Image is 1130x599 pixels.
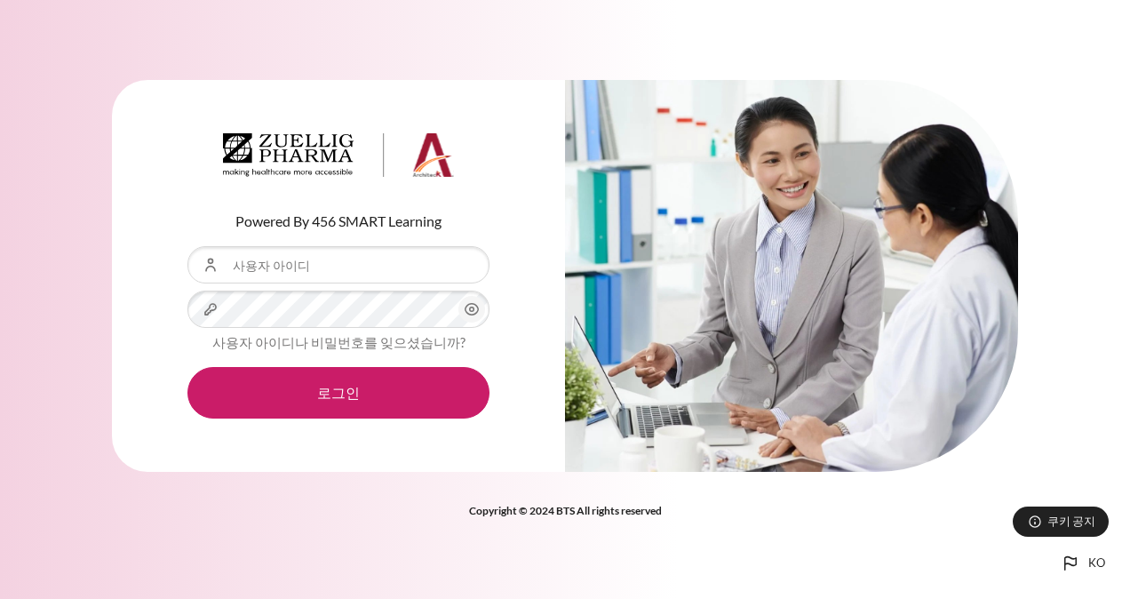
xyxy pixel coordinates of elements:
span: 쿠키 공지 [1047,513,1095,530]
a: 사용자 아이디나 비밀번호를 잊으셨습니까? [212,334,466,350]
strong: Copyright © 2024 BTS All rights reserved [469,504,662,517]
input: 사용자 아이디 [187,246,489,284]
a: Architeck [223,133,454,185]
button: 쿠키 공지 [1013,507,1109,537]
p: Powered By 456 SMART Learning [187,211,489,232]
img: Architeck [223,133,454,178]
button: 로그인 [187,367,489,419]
button: Languages [1053,546,1112,581]
span: ko [1088,555,1105,572]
